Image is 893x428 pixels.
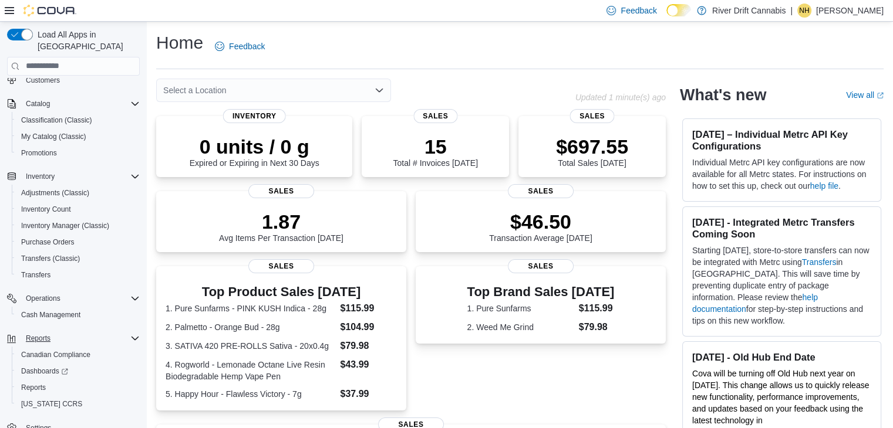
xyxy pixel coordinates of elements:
[166,388,335,400] dt: 5. Happy Hour - Flawless Victory - 7g
[223,109,286,123] span: Inventory
[692,216,871,240] h3: [DATE] - Integrated Metrc Transfers Coming Soon
[12,128,144,145] button: My Catalog (Classic)
[16,219,114,233] a: Inventory Manager (Classic)
[508,184,574,198] span: Sales
[692,244,871,327] p: Starting [DATE], store-to-store transfers can now be integrated with Metrc using in [GEOGRAPHIC_D...
[33,29,140,52] span: Load All Apps in [GEOGRAPHIC_DATA]
[12,201,144,218] button: Inventory Count
[799,4,809,18] span: NH
[21,148,57,158] span: Promotions
[21,73,65,87] a: Customers
[16,381,50,395] a: Reports
[166,303,335,314] dt: 1. Pure Sunfarms - PINK KUSH Indica - 28g
[340,387,396,401] dd: $37.99
[16,235,140,249] span: Purchase Orders
[21,366,68,376] span: Dashboards
[816,4,884,18] p: [PERSON_NAME]
[712,4,786,18] p: River Drift Cannabis
[16,348,140,362] span: Canadian Compliance
[2,72,144,89] button: Customers
[489,210,592,243] div: Transaction Average [DATE]
[16,235,79,249] a: Purchase Orders
[166,285,397,299] h3: Top Product Sales [DATE]
[26,294,60,303] span: Operations
[16,252,140,266] span: Transfers (Classic)
[12,347,144,363] button: Canadian Compliance
[16,186,140,200] span: Adjustments (Classic)
[21,383,46,392] span: Reports
[16,252,85,266] a: Transfers (Classic)
[21,73,140,87] span: Customers
[210,35,269,58] a: Feedback
[21,254,80,263] span: Transfers (Classic)
[16,186,94,200] a: Adjustments (Classic)
[2,96,144,112] button: Catalog
[21,169,59,184] button: Inventory
[16,397,140,411] span: Washington CCRS
[16,348,95,362] a: Canadian Compliance
[16,113,140,127] span: Classification (Classic)
[692,351,871,363] h3: [DATE] - Old Hub End Date
[16,202,76,216] a: Inventory Count
[16,130,91,144] a: My Catalog (Classic)
[16,113,97,127] a: Classification (Classic)
[489,210,592,233] p: $46.50
[340,301,396,315] dd: $115.99
[16,308,85,322] a: Cash Management
[16,146,62,160] a: Promotions
[21,188,89,198] span: Adjustments (Classic)
[16,202,140,216] span: Inventory Count
[156,31,203,55] h1: Home
[166,340,335,352] dt: 3. SATIVA 420 PRE-ROLLS Sativa - 20x0.4g
[413,109,457,123] span: Sales
[21,132,86,141] span: My Catalog (Classic)
[846,90,884,100] a: View allExternal link
[16,308,140,322] span: Cash Management
[12,145,144,161] button: Promotions
[666,16,667,17] span: Dark Mode
[467,303,574,314] dt: 1. Pure Sunfarms
[467,285,615,299] h3: Top Brand Sales [DATE]
[508,259,574,273] span: Sales
[12,112,144,128] button: Classification (Classic)
[12,396,144,412] button: [US_STATE] CCRS
[692,128,871,152] h3: [DATE] – Individual Metrc API Key Configurations
[790,4,793,18] p: |
[21,205,71,214] span: Inventory Count
[16,268,55,282] a: Transfers
[393,135,477,158] p: 15
[166,321,335,333] dt: 2. Palmetto - Orange Bud - 28g
[12,379,144,396] button: Reports
[666,4,691,16] input: Dark Mode
[23,5,76,16] img: Cova
[375,86,384,95] button: Open list of options
[16,364,73,378] a: Dashboards
[12,250,144,267] button: Transfers (Classic)
[570,109,614,123] span: Sales
[16,364,140,378] span: Dashboards
[797,4,811,18] div: Nicole Hurley
[621,5,656,16] span: Feedback
[21,237,75,247] span: Purchase Orders
[190,135,319,168] div: Expired or Expiring in Next 30 Days
[21,350,90,359] span: Canadian Compliance
[692,157,871,192] p: Individual Metrc API key configurations are now available for all Metrc states. For instructions ...
[21,169,140,184] span: Inventory
[16,397,87,411] a: [US_STATE] CCRS
[229,40,265,52] span: Feedback
[2,330,144,347] button: Reports
[16,219,140,233] span: Inventory Manager (Classic)
[21,270,50,280] span: Transfers
[802,257,837,267] a: Transfers
[12,363,144,379] a: Dashboards
[21,399,82,409] span: [US_STATE] CCRS
[2,290,144,307] button: Operations
[26,99,50,108] span: Catalog
[21,291,140,305] span: Operations
[393,135,477,168] div: Total # Invoices [DATE]
[21,221,109,230] span: Inventory Manager (Classic)
[877,92,884,99] svg: External link
[190,135,319,158] p: 0 units / 0 g
[16,268,140,282] span: Transfers
[21,331,55,345] button: Reports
